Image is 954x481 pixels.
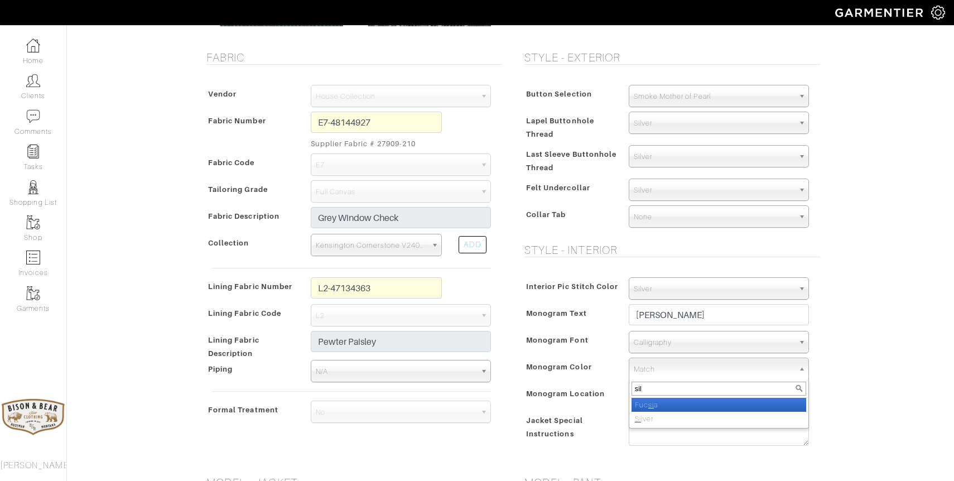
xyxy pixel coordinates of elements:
li: lver [632,412,806,426]
em: Si [635,415,641,423]
span: Monogram Font [526,332,589,348]
em: si [648,401,654,409]
span: None [634,206,794,228]
span: Silver [634,112,794,134]
span: No [316,401,476,424]
span: Lapel Buttonhole Thread [526,113,594,142]
li: Fuc a [632,398,806,412]
img: garments-icon-b7da505a4dc4fd61783c78ac3ca0ef83fa9d6f193b1c9dc38574b1d14d53ca28.png [26,286,40,300]
span: Last Sleeve Buttonhole Thread [526,146,616,176]
span: Match [634,358,794,381]
img: stylists-icon-eb353228a002819b7ec25b43dbf5f0378dd9e0616d9560372ff212230b889e62.png [26,180,40,194]
span: Collar Tab [526,206,566,223]
span: Collection [208,235,249,251]
img: gear-icon-white-bd11855cb880d31180b6d7d6211b90ccbf57a29d726f0c71d8c61bd08dd39cc2.png [931,6,945,20]
img: garments-icon-b7da505a4dc4fd61783c78ac3ca0ef83fa9d6f193b1c9dc38574b1d14d53ca28.png [26,215,40,229]
span: Monogram Color [526,359,592,375]
img: comment-icon-a0a6a9ef722e966f86d9cbdc48e553b5cf19dbc54f86b18d962a5391bc8f6eb6.png [26,109,40,123]
span: N/A [316,360,476,383]
span: E7 [316,154,476,176]
span: L2 [316,305,476,327]
img: reminder-icon-8004d30b9f0a5d33ae49ab947aed9ed385cf756f9e5892f1edd6e32f2345188e.png [26,145,40,158]
h5: Style - Interior [524,243,820,257]
img: dashboard-icon-dbcd8f5a0b271acd01030246c82b418ddd0df26cd7fceb0bd07c9910d44c42f6.png [26,39,40,52]
h5: Fabric [206,51,502,64]
h5: Style - Exterior [524,51,820,64]
span: Monogram Location [526,386,605,402]
img: clients-icon-6bae9207a08558b7cb47a8932f037763ab4055f8c8b6bfacd5dc20c3e0201464.png [26,74,40,88]
span: Silver [634,278,794,300]
span: Fabric Number [208,113,266,129]
span: Monogram Text [526,305,587,321]
span: Lining Fabric Code [208,305,281,321]
span: Smoke Mother of Pearl [634,85,794,108]
img: orders-icon-0abe47150d42831381b5fb84f609e132dff9fe21cb692f30cb5eec754e2cba89.png [26,251,40,264]
span: Felt Undercollar [526,180,590,196]
small: Supplier Fabric # 27909-210 [311,138,442,149]
span: Vendor [208,86,237,102]
span: Silver [634,146,794,168]
span: Lining Fabric Number [208,278,292,295]
span: Calligraphy [634,331,794,354]
span: Fabric Code [208,155,255,171]
div: ADD [459,236,486,253]
span: Full Canvas [316,181,476,203]
span: Button Selection [526,86,592,102]
span: Kensington Cornerstone V24082 [316,234,427,257]
span: Jacket Special Instructions [526,412,583,442]
span: House Collection [316,85,476,108]
span: Silver [634,179,794,201]
span: Interior Pic Stitch Color [526,278,618,295]
span: Formal Treatment [208,402,278,418]
img: garmentier-logo-header-white-b43fb05a5012e4ada735d5af1a66efaba907eab6374d6393d1fbf88cb4ef424d.png [830,3,931,22]
span: Piping [208,361,233,377]
span: Lining Fabric Description [208,332,259,362]
span: Fabric Description [208,208,280,224]
span: Tailoring Grade [208,181,268,198]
